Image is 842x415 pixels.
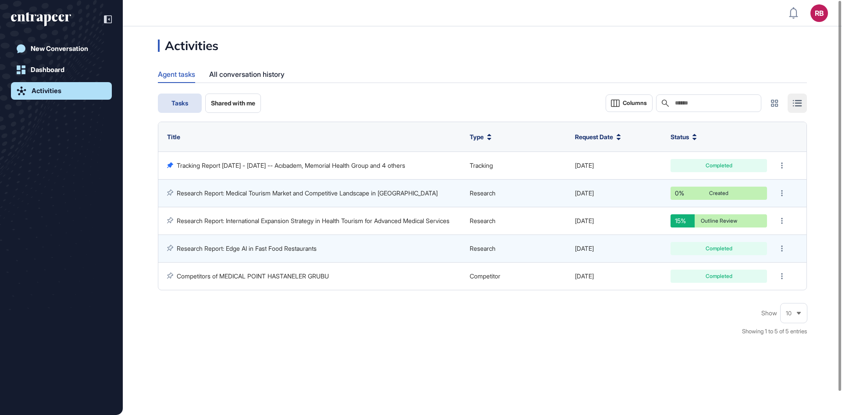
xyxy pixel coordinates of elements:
[470,217,496,224] span: Research
[606,94,653,112] button: Columns
[575,272,594,280] span: [DATE]
[575,245,594,252] span: [DATE]
[470,245,496,252] span: Research
[671,133,689,141] span: Status
[177,245,317,252] a: Research Report: Edge AI in Fast Food Restaurants
[786,310,792,317] span: 10
[671,133,697,141] button: Status
[742,327,807,336] div: Showing 1 to 5 of 5 entries
[177,189,438,197] a: Research Report: Medical Tourism Market and Competitive Landscape in [GEOGRAPHIC_DATA]
[677,246,760,251] div: Completed
[31,66,64,74] div: Dashboard
[671,214,695,227] div: 15%
[470,133,492,141] button: Type
[171,100,188,107] span: Tasks
[671,187,695,200] div: 0%
[11,40,112,58] a: New Conversation
[11,12,71,26] div: entrapeer-logo
[31,45,88,53] div: New Conversation
[11,82,112,100] a: Activities
[761,310,777,317] span: Show
[575,162,594,169] span: [DATE]
[177,162,405,169] a: Tracking Report [DATE] - [DATE] -- Acıbadem, Memorial Health Group and 4 others
[205,94,261,113] button: Shared with me
[158,94,202,113] button: Tasks
[810,4,828,22] button: RB
[11,61,112,79] a: Dashboard
[677,163,760,168] div: Completed
[177,272,329,280] a: Competitors of MEDICAL POINT HASTANELER GRUBU
[575,133,621,141] button: Request Date
[677,191,760,196] div: Created
[575,189,594,197] span: [DATE]
[575,133,613,141] span: Request Date
[209,66,285,83] div: All conversation history
[470,189,496,197] span: Research
[470,272,500,280] span: Competitor
[470,133,484,141] span: Type
[167,133,180,141] span: Title
[158,40,218,52] div: Activities
[211,100,255,107] span: Shared with me
[32,87,61,95] div: Activities
[575,217,594,224] span: [DATE]
[158,66,195,82] div: Agent tasks
[177,217,450,224] a: Research Report: International Expansion Strategy in Health Tourism for Advanced Medical Services
[623,100,647,106] span: Columns
[677,274,760,279] div: Completed
[677,218,760,224] div: Outline Review
[470,162,493,169] span: Tracking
